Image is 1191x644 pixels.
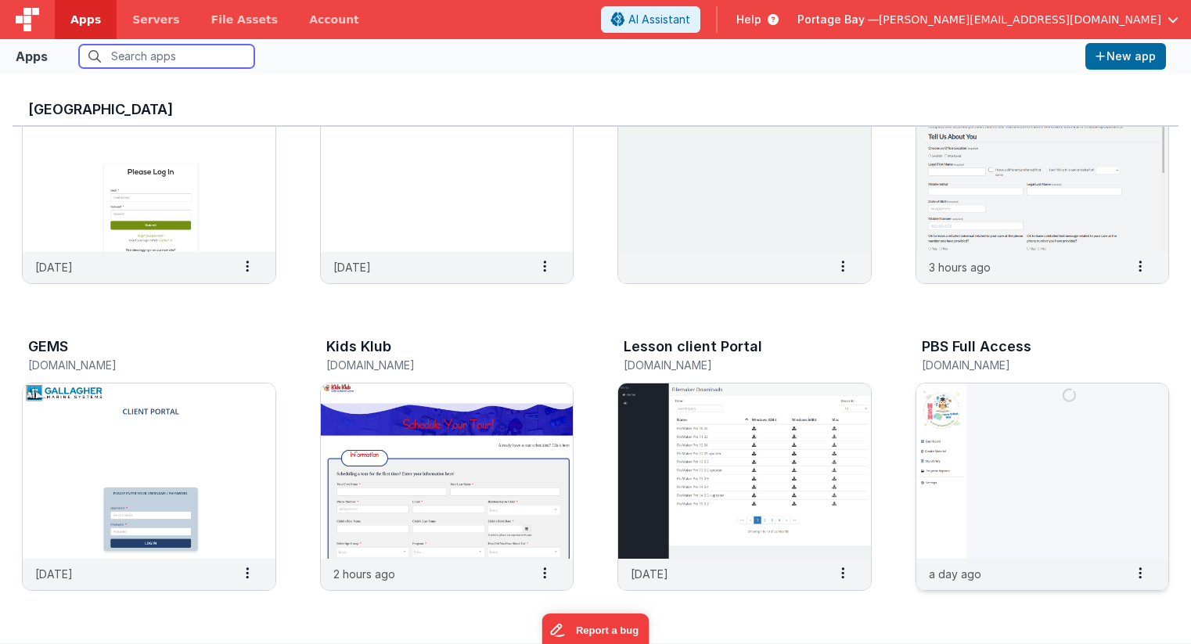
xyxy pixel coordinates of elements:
span: File Assets [211,12,279,27]
h3: GEMS [28,339,68,354]
button: New app [1085,43,1166,70]
span: Portage Bay — [797,12,879,27]
p: [DATE] [35,259,73,275]
button: Portage Bay — [PERSON_NAME][EMAIL_ADDRESS][DOMAIN_NAME] [797,12,1178,27]
button: AI Assistant [601,6,700,33]
p: [DATE] [631,566,668,582]
span: [PERSON_NAME][EMAIL_ADDRESS][DOMAIN_NAME] [879,12,1161,27]
span: Apps [70,12,101,27]
h3: PBS Full Access [922,339,1031,354]
input: Search apps [79,45,254,68]
div: Apps [16,47,48,66]
h5: [DOMAIN_NAME] [326,359,535,371]
p: [DATE] [35,566,73,582]
h3: Kids Klub [326,339,391,354]
p: 2 hours ago [333,566,395,582]
h5: [DOMAIN_NAME] [28,359,237,371]
span: Help [736,12,761,27]
h5: [DOMAIN_NAME] [922,359,1131,371]
span: Servers [132,12,179,27]
h5: [DOMAIN_NAME] [624,359,833,371]
p: [DATE] [333,259,371,275]
h3: Lesson client Portal [624,339,762,354]
p: 3 hours ago [929,259,991,275]
span: AI Assistant [628,12,690,27]
h3: [GEOGRAPHIC_DATA] [28,102,1163,117]
p: a day ago [929,566,981,582]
